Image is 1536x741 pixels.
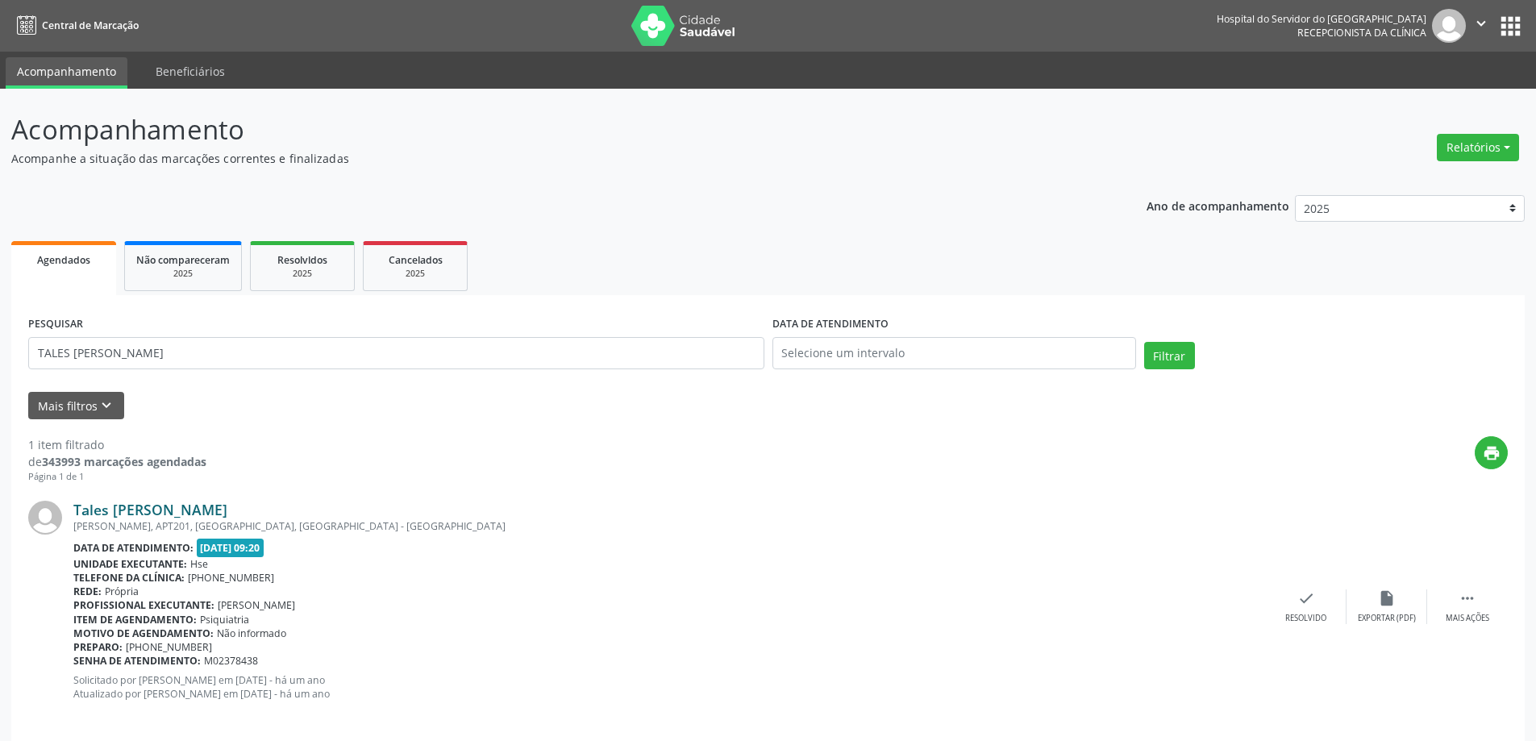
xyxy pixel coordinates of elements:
[772,337,1136,369] input: Selecione um intervalo
[1466,9,1496,43] button: 
[11,110,1071,150] p: Acompanhamento
[375,268,456,280] div: 2025
[28,392,124,420] button: Mais filtroskeyboard_arrow_down
[1285,613,1326,624] div: Resolvido
[11,150,1071,167] p: Acompanhe a situação das marcações correntes e finalizadas
[28,501,62,535] img: img
[28,312,83,337] label: PESQUISAR
[28,470,206,484] div: Página 1 de 1
[6,57,127,89] a: Acompanhamento
[136,253,230,267] span: Não compareceram
[1147,195,1289,215] p: Ano de acompanhamento
[188,571,274,585] span: [PHONE_NUMBER]
[105,585,139,598] span: Própria
[73,519,1266,533] div: [PERSON_NAME], APT201, [GEOGRAPHIC_DATA], [GEOGRAPHIC_DATA] - [GEOGRAPHIC_DATA]
[73,541,194,555] b: Data de atendimento:
[136,268,230,280] div: 2025
[1475,436,1508,469] button: print
[1297,589,1315,607] i: check
[1437,134,1519,161] button: Relatórios
[73,613,197,627] b: Item de agendamento:
[262,268,343,280] div: 2025
[73,585,102,598] b: Rede:
[1446,613,1489,624] div: Mais ações
[200,613,249,627] span: Psiquiatria
[28,337,764,369] input: Nome, código do beneficiário ou CPF
[73,557,187,571] b: Unidade executante:
[1432,9,1466,43] img: img
[218,598,295,612] span: [PERSON_NAME]
[204,654,258,668] span: M02378438
[73,627,214,640] b: Motivo de agendamento:
[73,501,227,518] a: Tales [PERSON_NAME]
[1378,589,1396,607] i: insert_drive_file
[217,627,286,640] span: Não informado
[1472,15,1490,32] i: 
[277,253,327,267] span: Resolvidos
[1483,444,1501,462] i: print
[1459,589,1476,607] i: 
[197,539,264,557] span: [DATE] 09:20
[1217,12,1426,26] div: Hospital do Servidor do [GEOGRAPHIC_DATA]
[772,312,889,337] label: DATA DE ATENDIMENTO
[73,673,1266,701] p: Solicitado por [PERSON_NAME] em [DATE] - há um ano Atualizado por [PERSON_NAME] em [DATE] - há um...
[389,253,443,267] span: Cancelados
[73,571,185,585] b: Telefone da clínica:
[28,436,206,453] div: 1 item filtrado
[42,19,139,32] span: Central de Marcação
[73,598,214,612] b: Profissional executante:
[11,12,139,39] a: Central de Marcação
[1297,26,1426,40] span: Recepcionista da clínica
[144,57,236,85] a: Beneficiários
[37,253,90,267] span: Agendados
[1144,342,1195,369] button: Filtrar
[190,557,208,571] span: Hse
[126,640,212,654] span: [PHONE_NUMBER]
[73,654,201,668] b: Senha de atendimento:
[98,397,115,414] i: keyboard_arrow_down
[28,453,206,470] div: de
[1358,613,1416,624] div: Exportar (PDF)
[73,640,123,654] b: Preparo:
[42,454,206,469] strong: 343993 marcações agendadas
[1496,12,1525,40] button: apps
